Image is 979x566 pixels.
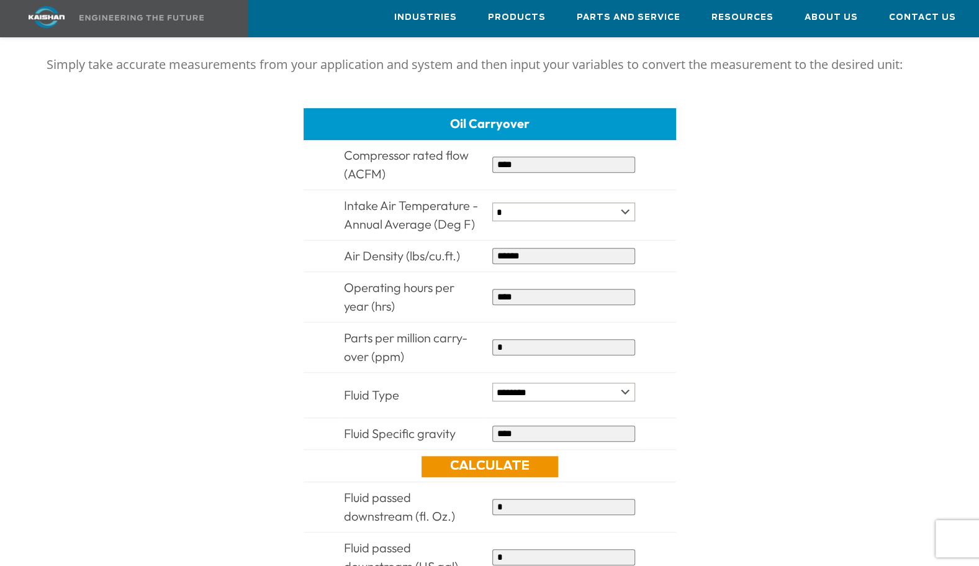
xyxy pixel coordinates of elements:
[889,11,956,25] span: Contact Us
[394,1,457,34] a: Industries
[422,456,558,477] a: Calculate
[711,11,774,25] span: Resources
[805,11,858,25] span: About Us
[488,11,546,25] span: Products
[711,1,774,34] a: Resources
[344,330,467,364] span: Parts per million carry-over (ppm)
[47,52,932,77] p: Simply take accurate measurements from your application and system and then input your variables ...
[450,116,530,131] span: Oil Carryover
[488,1,546,34] a: Products
[47,15,932,43] h5: Calculator
[344,490,455,524] span: Fluid passed downstream (fl. Oz.)
[889,1,956,34] a: Contact Us
[805,1,858,34] a: About Us
[394,11,457,25] span: Industries
[577,1,680,34] a: Parts and Service
[344,147,469,181] span: Compressor rated flow (ACFM)
[344,280,454,314] span: Operating hours per year (hrs)
[344,248,460,263] span: Air Density (lbs/cu.ft.)
[79,15,204,21] img: Engineering the future
[344,426,456,441] span: Fluid Specific gravity
[344,387,399,403] span: Fluid Type
[344,198,478,232] span: Intake Air Temperature - Annual Average (Deg F)
[577,11,680,25] span: Parts and Service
